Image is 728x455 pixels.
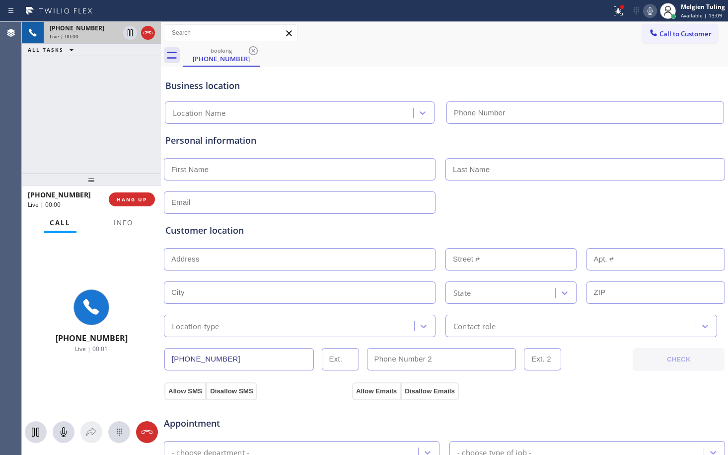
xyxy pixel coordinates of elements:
input: Phone Number 2 [367,348,516,370]
span: [PHONE_NUMBER] [28,190,91,199]
span: Live | 00:01 [75,345,108,353]
input: Ext. [322,348,359,370]
button: Open dialpad [108,421,130,443]
input: ZIP [586,281,726,304]
button: Open directory [80,421,102,443]
button: Hold Customer [123,26,137,40]
span: Live | 00:00 [50,33,78,40]
input: Street # [445,248,577,271]
button: Mute [53,421,74,443]
button: ALL TASKS [22,44,83,56]
div: Melgien Tuling [681,2,725,11]
div: State [453,287,471,298]
span: ALL TASKS [28,46,64,53]
span: Available | 13:09 [681,12,722,19]
input: Email [164,191,436,214]
button: Allow SMS [164,382,206,400]
button: Allow Emails [352,382,401,400]
div: [PHONE_NUMBER] [184,54,259,63]
span: Appointment [164,417,350,430]
div: Customer location [165,224,724,237]
span: HANG UP [117,196,147,203]
button: Disallow Emails [401,382,459,400]
button: Info [108,213,139,233]
button: Call [44,213,76,233]
div: Location Name [173,107,226,119]
input: Phone Number [164,348,314,370]
input: Last Name [445,158,725,181]
span: Live | 00:00 [28,200,61,209]
span: Call [50,218,71,227]
input: Phone Number [446,101,724,124]
span: Call to Customer [659,29,712,38]
div: Contact role [453,320,496,332]
input: Apt. # [586,248,726,271]
span: [PHONE_NUMBER] [50,24,104,32]
span: Info [114,218,133,227]
button: Mute [643,4,657,18]
input: Address [164,248,436,271]
button: Disallow SMS [206,382,257,400]
input: Search [164,25,297,41]
input: Ext. 2 [524,348,561,370]
div: Business location [165,79,724,92]
div: booking [184,47,259,54]
button: Call to Customer [642,24,718,43]
button: Hang up [141,26,155,40]
div: Personal information [165,134,724,147]
button: Hang up [136,421,158,443]
button: CHECK [633,348,725,371]
div: Location type [172,320,219,332]
input: City [164,281,436,304]
button: HANG UP [109,192,155,206]
button: Hold Customer [25,421,47,443]
div: (614) 681-6064 [184,44,259,66]
span: [PHONE_NUMBER] [56,333,128,344]
input: First Name [164,158,436,181]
